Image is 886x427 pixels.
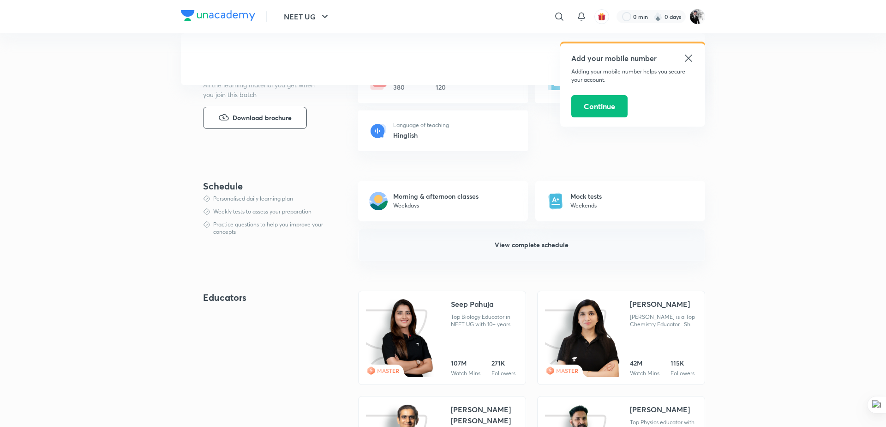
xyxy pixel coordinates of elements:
[630,359,659,368] div: 42M
[571,95,628,117] button: Continue
[181,10,255,21] img: Company Logo
[278,7,336,26] button: NEET UG
[382,299,433,378] img: educator
[393,121,449,129] p: Language of teaching
[393,82,423,92] h6: 380
[495,240,569,250] span: View complete schedule
[233,113,292,123] span: Download brochure
[451,299,494,310] div: Seep Pahuja
[451,370,480,377] div: Watch Mins
[451,313,518,328] div: Top Biology Educator in NEET UG with 10+ years of Experience. Mentored lacs of students and Top R...
[213,208,311,215] div: Weekly tests to assess your preparation
[537,291,705,385] a: iconeducatorMASTER[PERSON_NAME][PERSON_NAME] is a Top Chemistry Educator . She has Done her Msc( ...
[630,313,697,328] div: [PERSON_NAME] is a Top Chemistry Educator . She has Done her Msc( Chemistry) from [GEOGRAPHIC_DAT...
[393,201,479,210] p: Weekdays
[689,9,705,24] img: Nagesh M
[670,370,694,377] div: Followers
[203,291,329,305] h4: Educators
[630,299,690,310] div: [PERSON_NAME]
[630,370,659,377] div: Watch Mins
[366,299,435,377] img: icon
[393,130,449,140] h6: Hinglish
[630,404,690,415] div: [PERSON_NAME]
[594,9,609,24] button: avatar
[571,53,694,64] h5: Add your mobile number
[377,367,399,374] span: MASTER
[358,229,705,261] button: View complete schedule
[451,359,480,368] div: 107M
[653,12,663,21] img: streak
[436,82,479,92] h6: 120
[670,359,694,368] div: 115K
[491,370,515,377] div: Followers
[203,181,328,191] div: Schedule
[545,299,614,377] img: icon
[203,107,307,129] button: Download brochure
[556,367,578,374] span: MASTER
[181,10,255,24] a: Company Logo
[203,80,322,99] p: All the learning material you get when you join this batch
[393,192,479,201] h6: Morning & afternoon classes
[491,359,515,368] div: 271K
[213,221,328,236] div: Practice questions to help you improve your concepts
[570,192,602,201] h6: Mock tests
[570,201,602,210] p: Weekends
[358,291,526,385] a: iconeducatorMASTERSeep PahujaTop Biology Educator in NEET UG with 10+ years of Experience. Mentor...
[554,299,620,378] img: educator
[571,67,694,84] p: Adding your mobile number helps you secure your account.
[213,195,293,202] div: Personalised daily learning plan
[598,12,606,21] img: avatar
